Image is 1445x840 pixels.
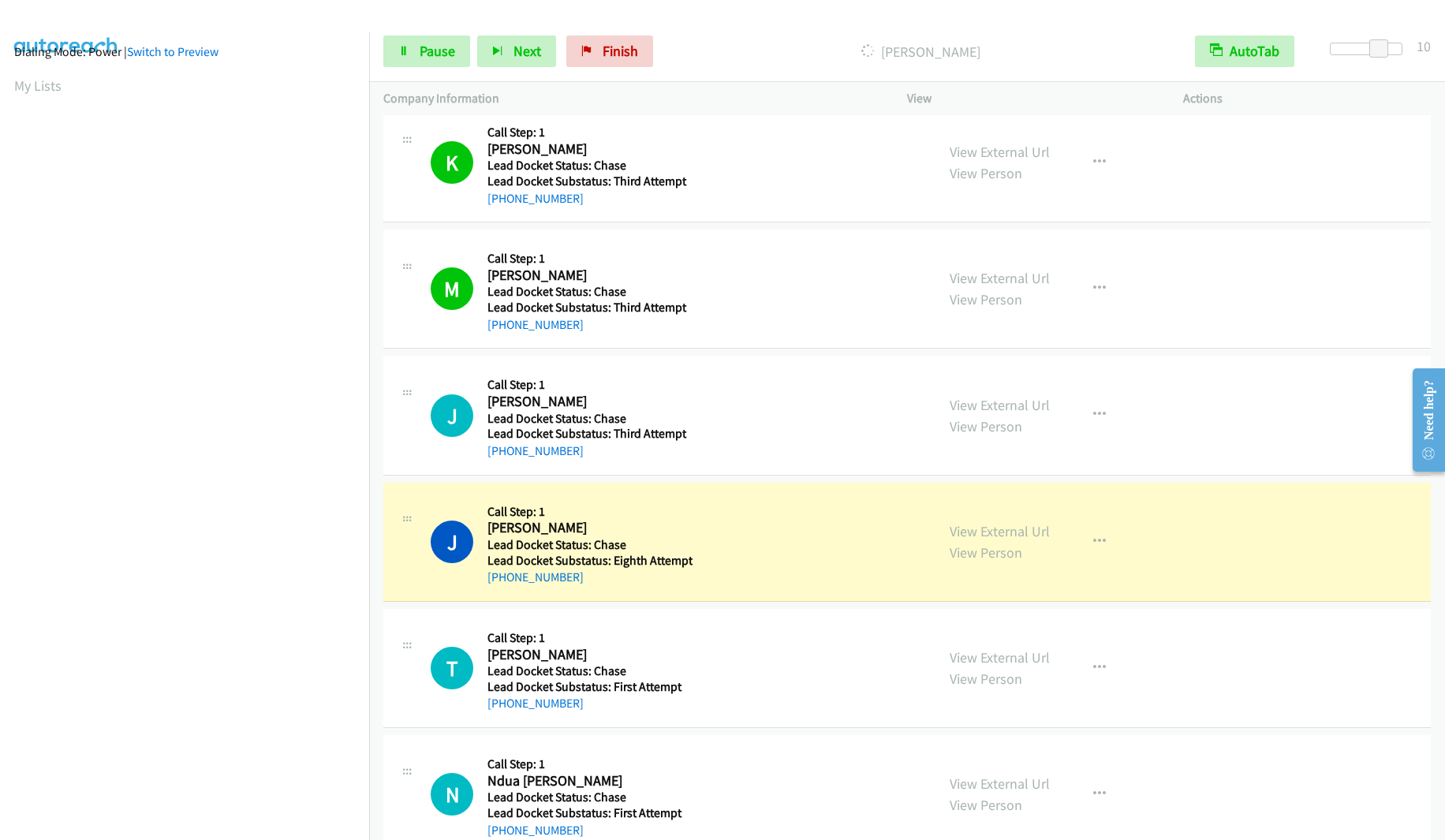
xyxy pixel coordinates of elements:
h5: Call Step: 1 [487,125,689,140]
h5: Lead Docket Substatus: First Attempt [487,679,689,695]
button: Next [477,35,556,67]
h2: [PERSON_NAME] [487,646,689,664]
a: [PHONE_NUMBER] [487,696,584,711]
h2: [PERSON_NAME] [487,140,689,159]
h2: [PERSON_NAME] [487,519,689,537]
a: View Person [950,543,1022,562]
a: View Person [950,670,1022,688]
h5: Call Step: 1 [487,756,689,772]
div: The call is yet to be attempted [431,647,473,689]
a: [PHONE_NUMBER] [487,443,584,458]
h5: Lead Docket Status: Chase [487,663,689,679]
h1: N [431,773,473,816]
a: View External Url [950,648,1050,666]
span: Pause [420,42,455,60]
a: [PHONE_NUMBER] [487,569,584,584]
a: View External Url [950,396,1050,414]
h5: Lead Docket Substatus: Third Attempt [487,300,689,315]
h5: Lead Docket Status: Chase [487,790,689,805]
span: Finish [603,42,638,60]
button: AutoTab [1195,35,1294,67]
h5: Call Step: 1 [487,630,689,646]
a: [PHONE_NUMBER] [487,191,584,206]
h2: [PERSON_NAME] [487,393,689,411]
a: View External Url [950,143,1050,161]
a: [PHONE_NUMBER] [487,823,584,838]
div: The call is yet to be attempted [431,394,473,437]
h2: Ndua [PERSON_NAME] [487,772,689,790]
a: View External Url [950,269,1050,287]
h5: Lead Docket Substatus: Third Attempt [487,174,689,189]
a: View Person [950,417,1022,435]
h1: M [431,267,473,310]
h5: Call Step: 1 [487,377,689,393]
div: Dialing Mode: Power | [14,43,355,62]
p: [PERSON_NAME] [674,41,1167,62]
div: The call is yet to be attempted [431,773,473,816]
h5: Lead Docket Status: Chase [487,284,689,300]
p: View [907,89,1155,108]
a: View Person [950,796,1022,814]
h5: Lead Docket Substatus: Eighth Attempt [487,553,693,569]
a: Pause [383,35,470,67]
h1: J [431,394,473,437]
h1: J [431,521,473,563]
h5: Lead Docket Substatus: First Attempt [487,805,689,821]
h5: Call Step: 1 [487,251,689,267]
h5: Lead Docket Status: Chase [487,158,689,174]
a: View External Url [950,775,1050,793]
a: View External Url [950,522,1050,540]
h5: Lead Docket Substatus: Third Attempt [487,426,689,442]
p: Company Information [383,89,879,108]
a: View Person [950,164,1022,182]
h1: T [431,647,473,689]
a: Finish [566,35,653,67]
h5: Call Step: 1 [487,504,693,520]
h2: [PERSON_NAME] [487,267,689,285]
h1: K [431,141,473,184]
h5: Lead Docket Status: Chase [487,411,689,427]
p: Actions [1183,89,1431,108]
iframe: Resource Center [1399,357,1445,483]
a: [PHONE_NUMBER] [487,317,584,332]
a: My Lists [14,77,62,95]
a: View Person [950,290,1022,308]
h5: Lead Docket Status: Chase [487,537,693,553]
span: Next [513,42,541,60]
a: Switch to Preview [127,44,218,59]
div: 10 [1417,35,1431,57]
